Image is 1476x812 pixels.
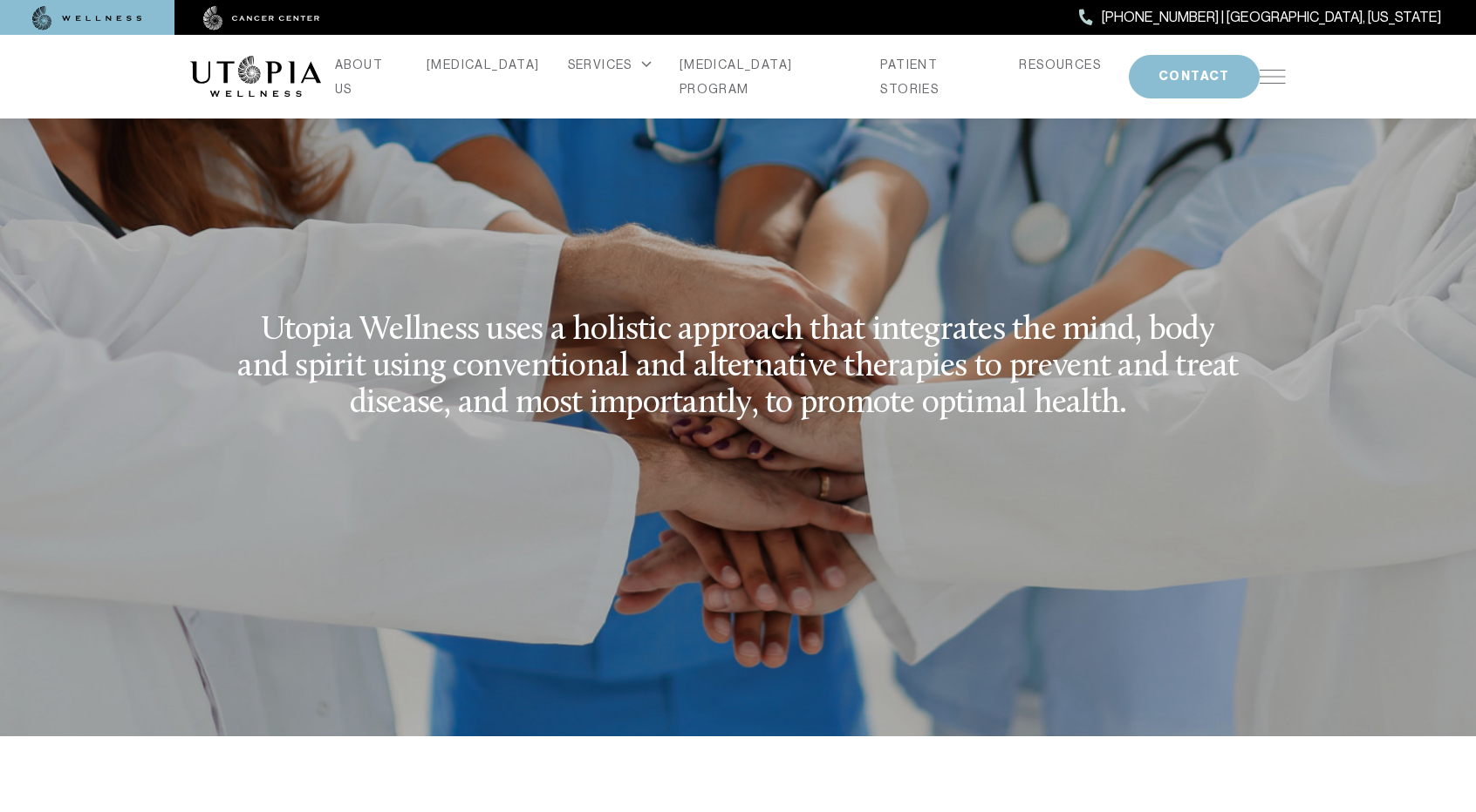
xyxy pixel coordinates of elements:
[236,271,1239,465] p: Utopia Wellness uses a holistic approach that integrates the mind, body and spirit using conventi...
[1260,70,1286,84] img: icon-hamburger
[1102,6,1441,29] span: [PHONE_NUMBER] | [GEOGRAPHIC_DATA], [US_STATE]
[1079,6,1441,29] a: [PHONE_NUMBER] | [GEOGRAPHIC_DATA], [US_STATE]
[32,6,142,30] img: wellness
[880,52,991,101] a: PATIENT STORIES
[335,52,399,101] a: ABOUT US
[568,52,652,77] div: SERVICES
[190,56,321,98] img: logo
[1019,52,1101,77] a: RESOURCES
[680,52,853,101] a: [MEDICAL_DATA] PROGRAM
[427,52,540,77] a: [MEDICAL_DATA]
[203,6,320,30] img: cancer center
[1129,55,1260,98] button: CONTACT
